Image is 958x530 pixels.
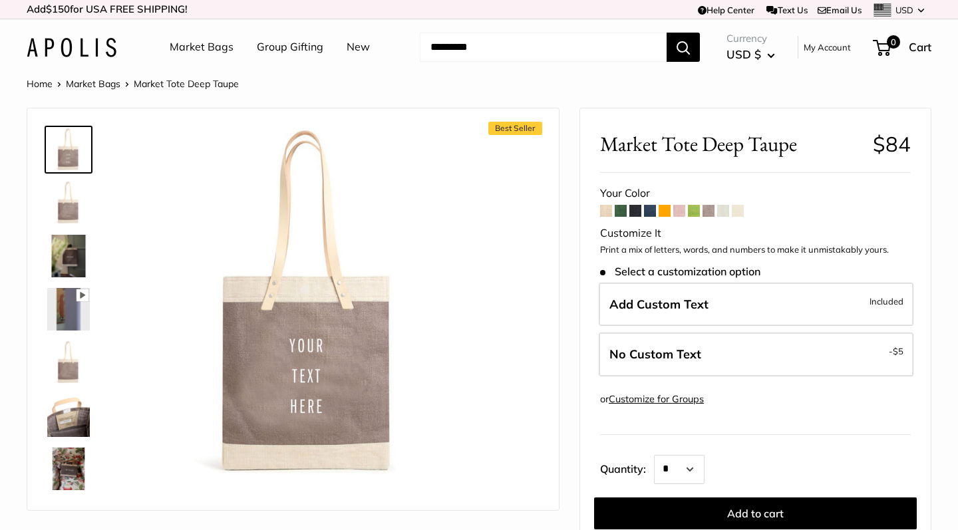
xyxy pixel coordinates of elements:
button: USD $ [726,44,775,65]
a: Customize for Groups [609,393,704,405]
a: Group Gifting [257,37,323,57]
span: No Custom Text [609,346,701,362]
span: $150 [46,3,70,15]
a: Home [27,78,53,90]
label: Add Custom Text [599,283,913,327]
span: $84 [873,131,911,157]
img: Market Tote Deep Taupe [47,448,90,490]
span: Market Tote Deep Taupe [600,132,863,156]
p: Print a mix of letters, words, and numbers to make it unmistakably yours. [600,243,911,257]
input: Search... [420,33,667,62]
span: Add Custom Text [609,297,709,312]
a: Market Bags [170,37,234,57]
img: Market Tote Deep Taupe [47,394,90,437]
a: Text Us [766,5,807,15]
span: Included [870,293,903,309]
label: Quantity: [600,451,654,484]
img: Market Tote Deep Taupe [134,128,485,479]
img: Market Tote Deep Taupe [47,128,90,171]
a: Email Us [818,5,862,15]
a: Help Center [698,5,754,15]
a: 0 Cart [874,37,931,58]
span: 0 [887,35,900,49]
div: or [600,390,704,408]
div: Customize It [600,223,911,243]
a: Market Tote Deep Taupe [45,445,92,493]
a: Market Tote Deep Taupe [45,126,92,174]
a: Market Tote Deep Taupe [45,338,92,386]
div: Your Color [600,184,911,203]
a: New [347,37,370,57]
a: Market Tote Deep Taupe [45,285,92,333]
img: Apolis [27,38,116,57]
button: Add to cart [594,497,917,529]
nav: Breadcrumb [27,75,239,92]
span: Best Seller [488,122,542,135]
span: Currency [726,29,775,48]
span: USD [895,5,913,15]
img: Market Tote Deep Taupe [47,182,90,224]
span: Cart [909,40,931,54]
span: USD $ [726,47,761,61]
span: Market Tote Deep Taupe [134,78,239,90]
a: Market Tote Deep Taupe [45,232,92,280]
span: $5 [893,346,903,356]
img: Market Tote Deep Taupe [47,288,90,331]
span: Select a customization option [600,265,760,278]
button: Search [667,33,700,62]
span: - [889,343,903,359]
a: Market Bags [66,78,120,90]
a: Market Tote Deep Taupe [45,179,92,227]
img: Market Tote Deep Taupe [47,341,90,384]
a: Market Tote Deep Taupe [45,392,92,440]
img: Market Tote Deep Taupe [47,235,90,277]
label: Leave Blank [599,332,913,376]
a: My Account [804,39,851,55]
